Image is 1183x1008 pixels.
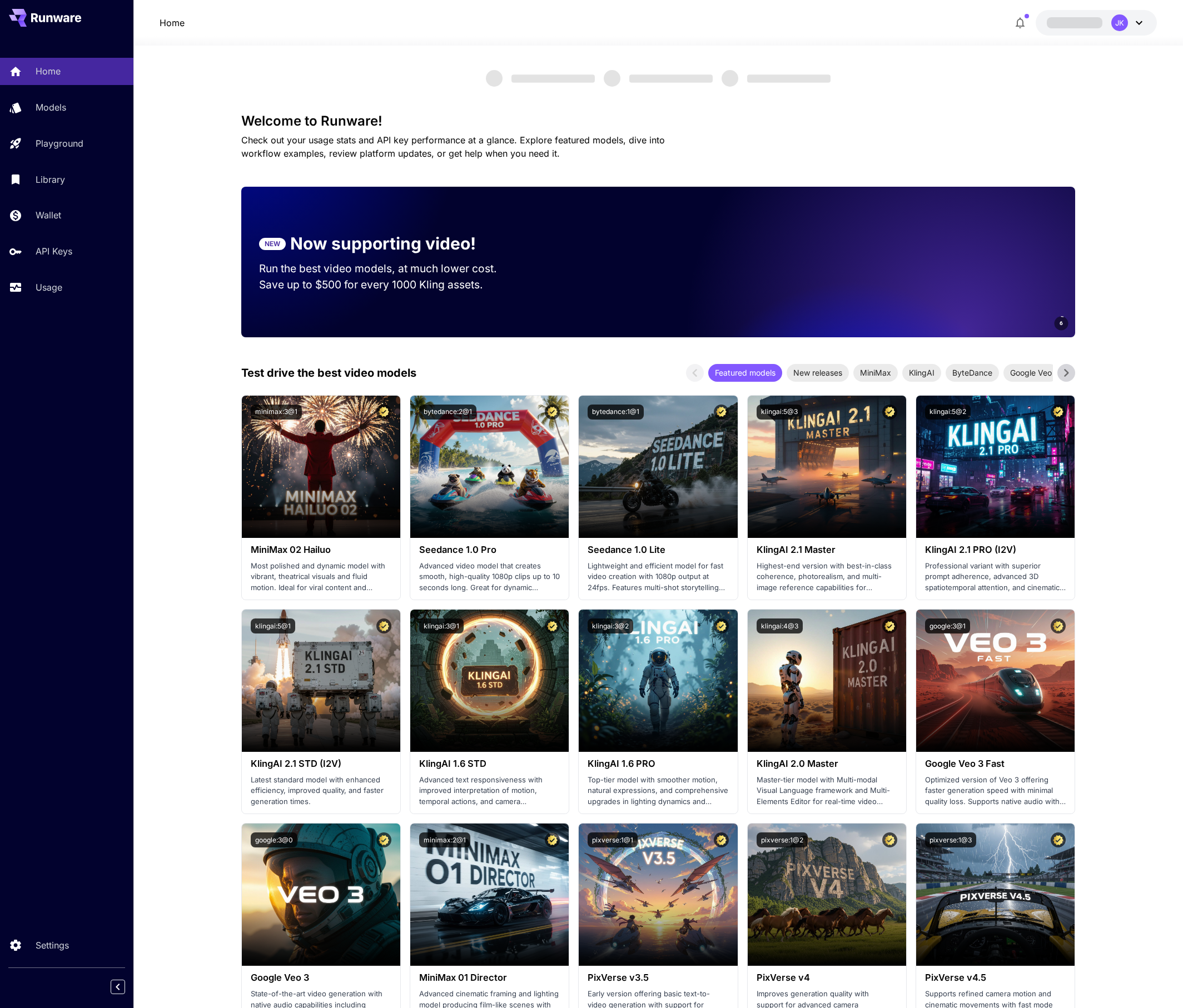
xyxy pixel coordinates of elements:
[419,972,560,983] h3: MiniMax 01 Director
[882,832,897,847] button: Certified Model – Vetted for best performance and includes a commercial license.
[1036,10,1157,36] button: JK
[588,561,728,593] p: Lightweight and efficient model for fast video creation with 1080p output at 24fps. Features mult...
[946,364,999,382] div: ByteDance
[376,832,391,847] button: Certified Model – Vetted for best performance and includes a commercial license.
[251,775,391,807] p: Latest standard model with enhanced efficiency, improved quality, and faster generation times.
[787,367,849,378] span: New releases
[853,364,898,382] div: MiniMax
[588,618,633,633] button: klingai:3@2
[757,545,897,555] h3: KlingAI 2.1 Master
[410,824,569,966] img: alt
[242,396,400,538] img: alt
[160,16,185,29] a: Home
[882,618,897,633] button: Certified Model – Vetted for best performance and includes a commercial license.
[588,832,638,847] button: pixverse:1@1
[925,972,1066,983] h3: PixVerse v4.5
[36,64,61,78] p: Home
[1003,367,1058,378] span: Google Veo
[36,281,62,294] p: Usage
[588,405,644,420] button: bytedance:1@1
[1051,832,1066,847] button: Certified Model – Vetted for best performance and includes a commercial license.
[410,610,569,752] img: alt
[588,759,728,769] h3: KlingAI 1.6 PRO
[925,759,1066,769] h3: Google Veo 3 Fast
[419,832,470,847] button: minimax:2@1
[946,367,999,378] span: ByteDance
[1051,405,1066,420] button: Certified Model – Vetted for best performance and includes a commercial license.
[579,610,737,752] img: alt
[882,405,897,420] button: Certified Model – Vetted for best performance and includes a commercial license.
[259,277,518,293] p: Save up to $500 for every 1000 Kling assets.
[376,618,391,633] button: Certified Model – Vetted for best performance and includes a commercial license.
[545,618,560,633] button: Certified Model – Vetted for best performance and includes a commercial license.
[925,832,976,847] button: pixverse:1@3
[925,405,971,420] button: klingai:5@2
[36,244,72,258] p: API Keys
[925,561,1066,593] p: Professional variant with superior prompt adherence, advanced 3D spatiotemporal attention, and ci...
[545,405,560,420] button: Certified Model – Vetted for best performance and includes a commercial license.
[579,824,737,966] img: alt
[251,972,391,983] h3: Google Veo 3
[241,113,1075,129] h3: Welcome to Runware!
[419,775,560,807] p: Advanced text responsiveness with improved interpretation of motion, temporal actions, and camera...
[290,231,476,256] p: Now supporting video!
[251,405,302,420] button: minimax:3@1
[410,396,569,538] img: alt
[714,832,729,847] button: Certified Model – Vetted for best performance and includes a commercial license.
[1051,618,1066,633] button: Certified Model – Vetted for best performance and includes a commercial license.
[757,832,808,847] button: pixverse:1@2
[36,939,69,952] p: Settings
[579,396,737,538] img: alt
[714,618,729,633] button: Certified Model – Vetted for best performance and includes a commercial license.
[748,610,906,752] img: alt
[853,367,898,378] span: MiniMax
[708,364,782,382] div: Featured models
[111,980,125,994] button: Collapse sidebar
[36,173,65,186] p: Library
[160,16,185,29] nav: breadcrumb
[251,561,391,593] p: Most polished and dynamic model with vibrant, theatrical visuals and fluid motion. Ideal for vira...
[925,775,1066,807] p: Optimized version of Veo 3 offering faster generation speed with minimal quality loss. Supports n...
[925,545,1066,555] h3: KlingAI 2.1 PRO (I2V)
[916,824,1075,966] img: alt
[787,364,849,382] div: New releases
[902,364,941,382] div: KlingAI
[251,618,295,633] button: klingai:5@1
[588,775,728,807] p: Top-tier model with smoother motion, natural expressions, and comprehensive upgrades in lighting ...
[757,972,897,983] h3: PixVerse v4
[119,977,133,997] div: Collapse sidebar
[748,396,906,538] img: alt
[757,561,897,593] p: Highest-end version with best-in-class coherence, photorealism, and multi-image reference capabil...
[588,972,728,983] h3: PixVerse v3.5
[36,137,83,150] p: Playground
[714,405,729,420] button: Certified Model – Vetted for best performance and includes a commercial license.
[708,367,782,378] span: Featured models
[251,832,297,847] button: google:3@0
[925,618,970,633] button: google:3@1
[757,405,802,420] button: klingai:5@3
[241,134,665,159] span: Check out your usage stats and API key performance at a glance. Explore featured models, dive int...
[1111,14,1128,31] div: JK
[902,367,941,378] span: KlingAI
[1003,364,1058,382] div: Google Veo
[757,759,897,769] h3: KlingAI 2.0 Master
[419,759,560,769] h3: KlingAI 1.6 STD
[36,101,66,114] p: Models
[376,405,391,420] button: Certified Model – Vetted for best performance and includes a commercial license.
[545,832,560,847] button: Certified Model – Vetted for best performance and includes a commercial license.
[251,759,391,769] h3: KlingAI 2.1 STD (I2V)
[419,561,560,593] p: Advanced video model that creates smooth, high-quality 1080p clips up to 10 seconds long. Great f...
[916,396,1075,538] img: alt
[36,208,61,222] p: Wallet
[242,824,400,966] img: alt
[419,618,464,633] button: klingai:3@1
[265,239,280,249] p: NEW
[588,545,728,555] h3: Seedance 1.0 Lite
[757,775,897,807] p: Master-tier model with Multi-modal Visual Language framework and Multi-Elements Editor for real-t...
[748,824,906,966] img: alt
[757,618,803,633] button: klingai:4@3
[251,545,391,555] h3: MiniMax 02 Hailuo
[242,610,400,752] img: alt
[916,610,1075,752] img: alt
